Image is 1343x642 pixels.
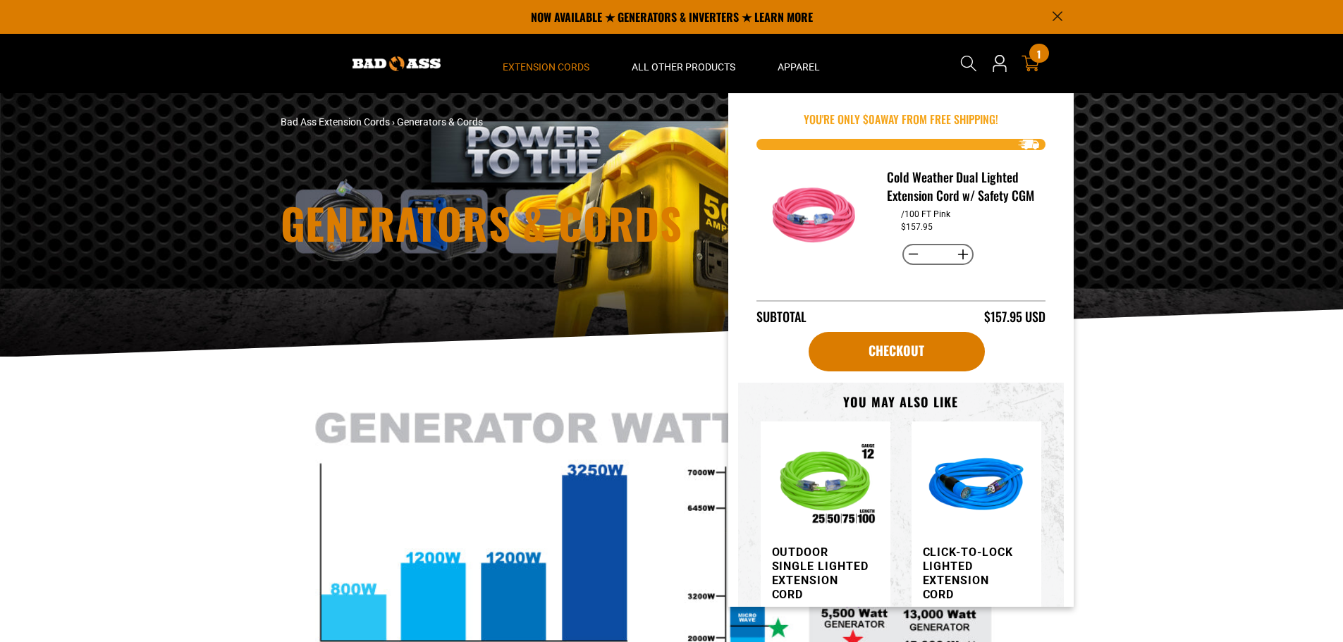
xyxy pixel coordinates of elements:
img: Outdoor Single Lighted Extension Cord [772,433,879,540]
nav: breadcrumbs [281,115,795,130]
img: Pink [767,167,866,266]
h3: Click-to-Lock Lighted Extension Cord [923,545,1022,602]
span: All Other Products [632,61,735,73]
span: 1 [1037,49,1041,59]
summary: Extension Cords [482,34,611,93]
h3: You may also like [761,394,1041,410]
span: › [392,116,395,128]
p: You're Only $ away from free shipping! [756,111,1045,128]
a: Checkout [809,332,985,371]
img: Bad Ass Extension Cords [352,56,441,71]
span: Apparel [778,61,820,73]
h1: Generators & Cords [281,202,795,244]
summary: All Other Products [611,34,756,93]
span: Extension Cords [503,61,589,73]
input: Quantity for Cold Weather Dual Lighted Extension Cord w/ Safety CGM [924,242,952,266]
summary: Apparel [756,34,841,93]
div: $157.95 USD [984,307,1045,326]
div: Item added to your cart [728,93,1074,607]
dd: $157.95 [901,222,933,232]
summary: Search [957,52,980,75]
h3: Cold Weather Dual Lighted Extension Cord w/ Safety CGM [887,168,1034,204]
a: Bad Ass Extension Cords [281,116,390,128]
dd: /100 FT Pink [901,209,950,219]
div: Subtotal [756,307,807,326]
img: blue [923,433,1030,540]
span: Generators & Cords [397,116,483,128]
span: 0 [869,111,875,128]
h3: Outdoor Single Lighted Extension Cord [772,545,871,602]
